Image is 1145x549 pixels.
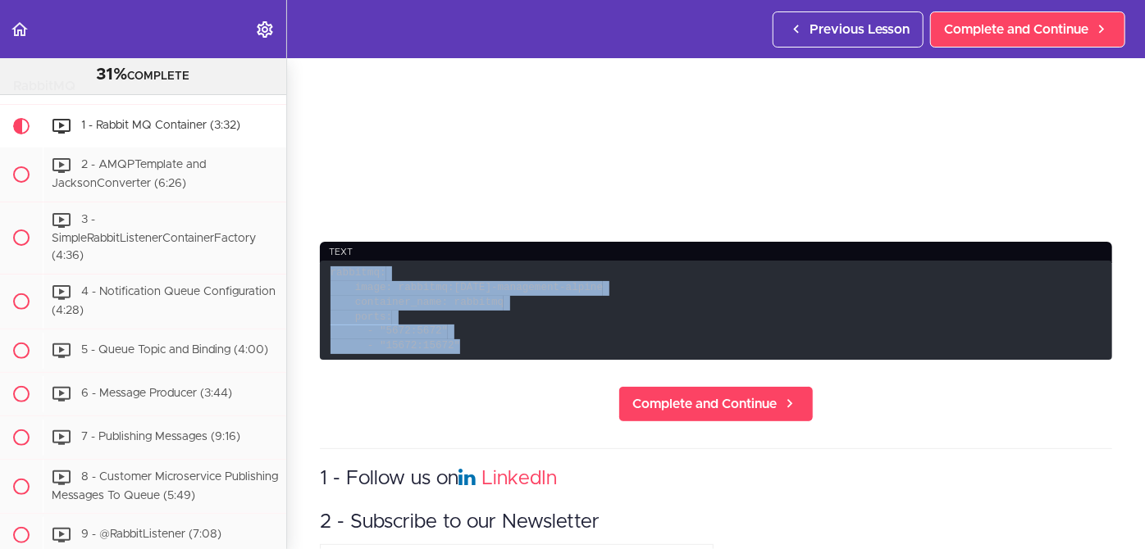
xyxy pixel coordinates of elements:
span: 2 - AMQPTemplate and JacksonConverter (6:26) [52,159,206,189]
a: Complete and Continue [930,11,1125,48]
div: COMPLETE [21,65,266,86]
svg: Settings Menu [255,20,275,39]
span: 4 - Notification Queue Configuration (4:28) [52,286,276,316]
span: 8 - Customer Microservice Publishing Messages To Queue (5:49) [52,471,278,501]
span: Previous Lesson [810,20,910,39]
code: rabbitmq: image: rabbitmq:[DATE]-management-alpine container_name: rabbitmq ports: - "5672:5672" ... [320,261,1112,360]
span: 6 - Message Producer (3:44) [81,388,232,399]
span: Complete and Continue [632,394,777,414]
span: 5 - Queue Topic and Binding (4:00) [81,344,268,356]
h3: 2 - Subscribe to our Newsletter [320,509,1112,536]
a: Complete and Continue [618,386,814,422]
a: LinkedIn [481,469,557,488]
a: Previous Lesson [773,11,924,48]
span: 31% [97,66,128,83]
svg: Back to course curriculum [10,20,30,39]
span: Complete and Continue [944,20,1088,39]
div: text [320,242,1112,264]
h3: 1 - Follow us on [320,465,1112,492]
span: 3 - SimpleRabbitListenerContainerFactory (4:36) [52,214,256,261]
span: 9 - @RabbitListener (7:08) [81,529,221,541]
span: 1 - Rabbit MQ Container (3:32) [81,120,240,131]
span: 7 - Publishing Messages (9:16) [81,431,240,442]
